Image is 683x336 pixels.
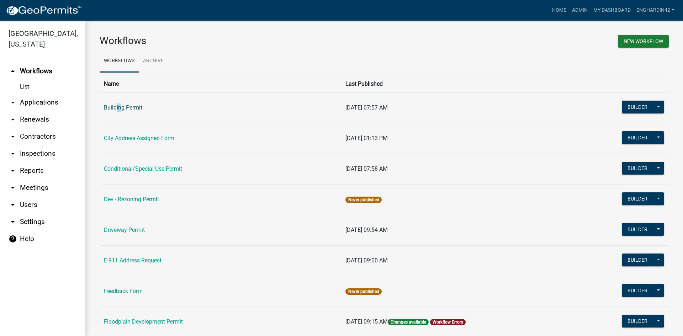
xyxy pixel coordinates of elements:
a: Conditional/Special Use Permit [104,165,182,172]
a: Dev - Rezoning Permit [104,196,159,203]
button: Builder [622,101,653,113]
span: [DATE] 09:15 AM [345,318,388,325]
a: City Address Assigned Form [104,135,174,142]
a: Feedback Form [104,288,143,294]
i: arrow_drop_down [9,183,17,192]
a: Workflows [100,50,139,73]
span: [DATE] 09:54 AM [345,226,388,233]
span: [DATE] 01:13 PM [345,135,388,142]
button: Builder [622,223,653,236]
i: help [9,235,17,243]
span: [DATE] 07:58 AM [345,165,388,172]
a: Archive [139,50,168,73]
i: arrow_drop_down [9,115,17,124]
a: Admin [569,4,591,17]
span: [DATE] 09:00 AM [345,257,388,264]
a: E-911 Address Request [104,257,162,264]
th: Last Published [341,75,575,92]
i: arrow_drop_down [9,98,17,107]
i: arrow_drop_down [9,132,17,141]
button: Builder [622,284,653,297]
span: [DATE] 07:57 AM [345,104,388,111]
i: arrow_drop_down [9,149,17,158]
button: Builder [622,315,653,327]
span: Changes available [388,319,428,325]
h3: Workflows [100,35,379,47]
i: arrow_drop_down [9,218,17,226]
span: Never published [345,288,381,295]
a: My Dashboard [591,4,634,17]
a: EngHardin42 [634,4,677,17]
th: Name [100,75,341,92]
button: Builder [622,131,653,144]
a: Workflow Errors [433,320,463,325]
i: arrow_drop_down [9,166,17,175]
button: Builder [622,162,653,175]
a: Driveway Permit [104,226,145,233]
button: New Workflow [618,35,669,48]
i: arrow_drop_down [9,201,17,209]
a: Home [549,4,569,17]
i: arrow_drop_up [9,67,17,75]
a: Building Permit [104,104,142,111]
span: Never published [345,197,381,203]
button: Builder [622,254,653,266]
a: Floodplain Development Permit [104,318,183,325]
button: Builder [622,192,653,205]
